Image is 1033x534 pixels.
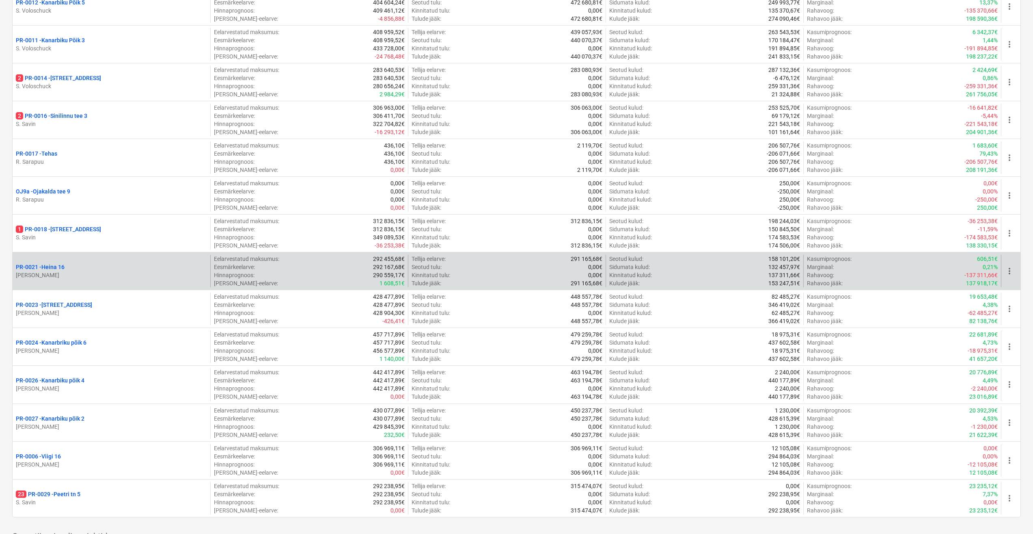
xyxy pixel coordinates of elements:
p: 261 756,05€ [966,90,998,98]
p: -11,59% [978,225,998,233]
div: PR-0011 -Kanarbiku Põik 3S. Voloschuck [16,36,207,52]
p: 322 704,82€ [373,120,405,128]
p: [PERSON_NAME]-eelarve : [214,90,278,98]
p: 306 063,00€ [571,104,602,112]
p: 250,00€ [779,195,800,204]
p: Sidumata kulud : [609,225,650,233]
p: 0,00€ [588,187,602,195]
p: Eesmärkeelarve : [214,150,255,158]
p: Kasumiprognoos : [807,141,852,150]
p: Tellija eelarve : [412,217,446,225]
p: 0,00€ [390,195,405,204]
p: Kinnitatud kulud : [609,233,652,241]
p: Rahavoo jääk : [807,166,843,174]
p: 204 901,36€ [966,128,998,136]
div: PR-0021 -Heina 16[PERSON_NAME] [16,263,207,279]
p: 436,10€ [384,150,405,158]
p: 21 324,88€ [772,90,800,98]
p: Rahavoog : [807,44,834,52]
p: Kasumiprognoos : [807,217,852,225]
p: Hinnaprognoos : [214,7,254,15]
p: Rahavoo jääk : [807,128,843,136]
p: -16 293,12€ [375,128,405,136]
p: Sidumata kulud : [609,36,650,44]
p: PR-0014 - [STREET_ADDRESS] [16,74,101,82]
p: S. Savin [16,120,207,128]
p: Eesmärkeelarve : [214,36,255,44]
p: PR-0006 - Viigi 16 [16,452,61,460]
p: Sidumata kulud : [609,187,650,195]
p: 135 370,67€ [768,7,800,15]
p: 306 963,00€ [373,104,405,112]
p: Rahavoog : [807,158,834,166]
p: -135 370,66€ [964,7,998,15]
p: 292 455,68€ [373,255,405,263]
p: 198 244,03€ [768,217,800,225]
span: more_vert [1005,342,1014,352]
span: more_vert [1005,2,1014,11]
p: Marginaal : [807,187,834,195]
p: Hinnaprognoos : [214,120,254,128]
p: Marginaal : [807,74,834,82]
p: 312 836,15€ [571,217,602,225]
p: Rahavoo jääk : [807,204,843,212]
p: Seotud tulu : [412,187,442,195]
div: 23PR-0029 -Peetri tn 5S. Savin [16,490,207,506]
p: Seotud tulu : [412,74,442,82]
p: 250,00€ [977,204,998,212]
p: 241 833,15€ [768,52,800,61]
p: Tellija eelarve : [412,141,446,150]
div: OJ9a -Ojakalda tee 9R. Sarapuu [16,187,207,204]
p: [PERSON_NAME] [16,309,207,317]
p: Tulude jääk : [412,90,441,98]
p: Seotud kulud : [609,28,643,36]
p: 0,00€ [588,195,602,204]
p: 174 583,53€ [768,233,800,241]
p: 312 836,15€ [373,225,405,233]
p: Kinnitatud kulud : [609,158,652,166]
p: -4 856,88€ [378,15,405,23]
p: Tulude jääk : [412,166,441,174]
p: 433 728,00€ [373,44,405,52]
p: Hinnaprognoos : [214,44,254,52]
p: 206 507,76€ [768,141,800,150]
p: Seotud kulud : [609,141,643,150]
p: 206 507,76€ [768,158,800,166]
p: 2 424,69€ [973,66,998,74]
p: 1 683,60€ [973,141,998,150]
p: 69 179,12€ [772,112,800,120]
p: 287 132,36€ [768,66,800,74]
p: 274 090,46€ [768,15,800,23]
p: Kinnitatud kulud : [609,44,652,52]
span: more_vert [1005,380,1014,389]
p: Kinnitatud tulu : [412,233,450,241]
p: 208 191,36€ [966,166,998,174]
p: PR-0018 - [STREET_ADDRESS] [16,225,101,233]
p: Rahavoog : [807,7,834,15]
p: Tellija eelarve : [412,255,446,263]
p: PR-0026 - Kanarbiku põik 4 [16,376,84,384]
p: PR-0021 - Heina 16 [16,263,65,271]
p: Rahavoo jääk : [807,90,843,98]
p: Tellija eelarve : [412,66,446,74]
p: 79,43% [979,150,998,158]
p: Marginaal : [807,263,834,271]
p: Kulude jääk : [609,15,640,23]
p: S. Voloschuck [16,7,207,15]
p: 436,10€ [384,158,405,166]
p: Tellija eelarve : [412,179,446,187]
p: Kulude jääk : [609,52,640,61]
span: more_vert [1005,115,1014,125]
p: 0,00€ [588,263,602,271]
p: Rahavoog : [807,233,834,241]
p: Hinnaprognoos : [214,158,254,166]
p: Seotud tulu : [412,112,442,120]
span: more_vert [1005,77,1014,87]
p: 1,44% [983,36,998,44]
p: 263 543,53€ [768,28,800,36]
p: Seotud kulud : [609,104,643,112]
div: 2PR-0014 -[STREET_ADDRESS]S. Voloschuck [16,74,207,90]
p: -250,00€ [778,187,800,195]
p: 0,00€ [390,179,405,187]
p: Tulude jääk : [412,204,441,212]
